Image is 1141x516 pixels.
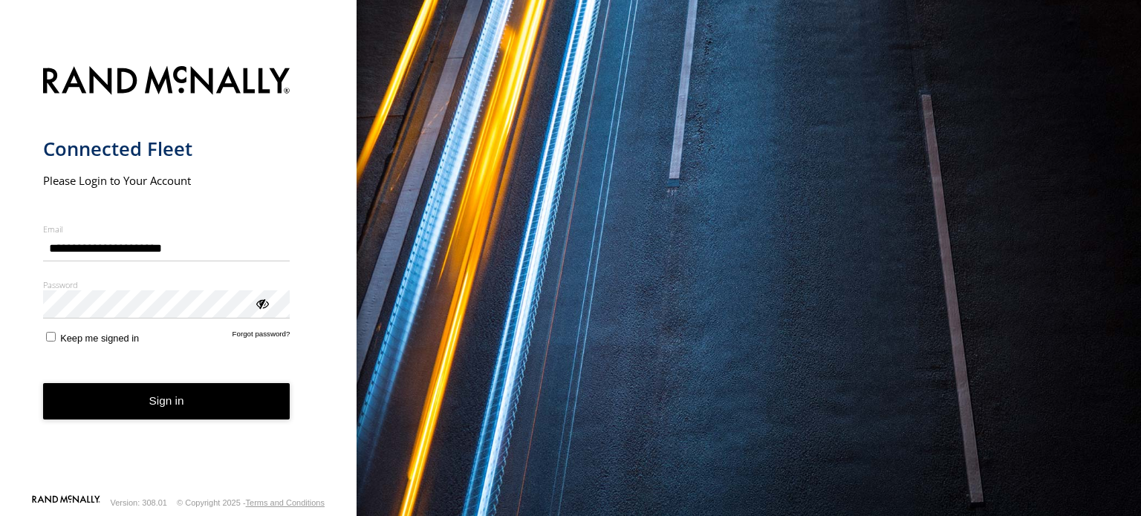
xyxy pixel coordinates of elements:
div: © Copyright 2025 - [177,498,325,507]
a: Forgot password? [233,330,290,344]
a: Visit our Website [32,495,100,510]
span: Keep me signed in [60,333,139,344]
img: Rand McNally [43,63,290,101]
div: Version: 308.01 [111,498,167,507]
h2: Please Login to Your Account [43,173,290,188]
form: main [43,57,314,494]
input: Keep me signed in [46,332,56,342]
div: ViewPassword [254,295,269,310]
a: Terms and Conditions [246,498,325,507]
h1: Connected Fleet [43,137,290,161]
label: Password [43,279,290,290]
button: Sign in [43,383,290,419]
label: Email [43,223,290,235]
